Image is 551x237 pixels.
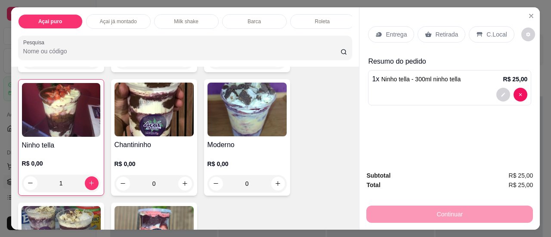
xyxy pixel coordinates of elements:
[435,30,458,39] p: Retirada
[22,159,100,168] p: R$ 0,00
[381,76,461,83] span: Ninho tella - 300ml ninho tella
[486,30,507,39] p: C.Local
[509,171,533,180] span: R$ 25,00
[207,140,287,150] h4: Moderno
[386,30,407,39] p: Entrega
[207,160,287,168] p: R$ 0,00
[366,172,390,179] strong: Subtotal
[368,56,531,67] p: Resumo do pedido
[23,39,47,46] label: Pesquisa
[248,18,261,25] p: Barca
[23,47,341,55] input: Pesquisa
[366,182,380,188] strong: Total
[207,83,287,136] img: product-image
[524,9,538,23] button: Close
[115,160,194,168] p: R$ 0,00
[22,83,100,137] img: product-image
[315,18,330,25] p: Roleta
[22,140,100,151] h4: Ninho tella
[521,28,535,41] button: decrease-product-quantity
[100,18,137,25] p: Açai já montado
[38,18,62,25] p: Açai puro
[509,180,533,190] span: R$ 25,00
[115,140,194,150] h4: Chantininho
[115,83,194,136] img: product-image
[503,75,528,83] p: R$ 25,00
[372,74,461,84] p: 1 x
[496,88,510,102] button: decrease-product-quantity
[174,18,198,25] p: Milk shake
[514,88,527,102] button: decrease-product-quantity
